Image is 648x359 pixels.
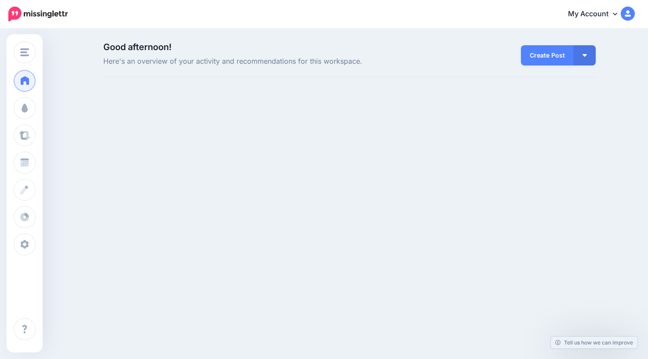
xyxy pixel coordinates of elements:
[559,4,635,25] a: My Account
[551,337,637,348] a: Tell us how we can improve
[103,56,427,67] span: Here's an overview of your activity and recommendations for this workspace.
[20,48,29,56] img: menu.png
[8,7,68,22] img: Missinglettr
[582,54,587,57] img: arrow-down-white.png
[103,42,171,52] span: Good afternoon!
[521,45,574,65] a: Create Post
